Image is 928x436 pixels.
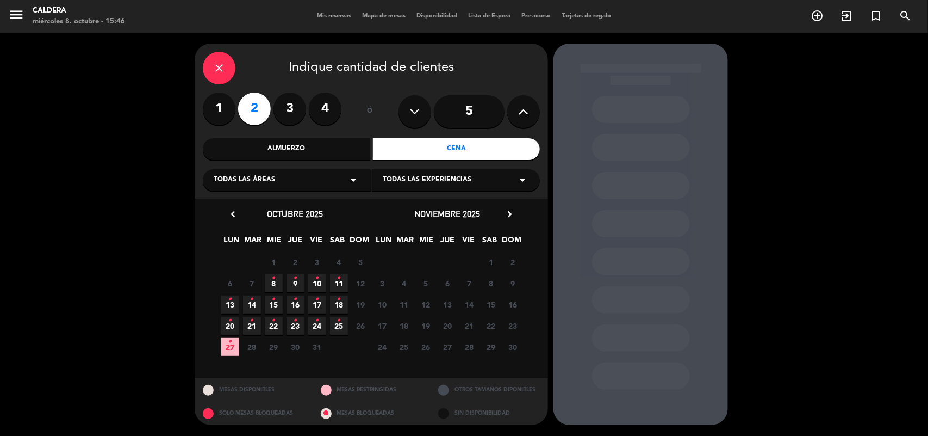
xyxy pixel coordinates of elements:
[439,274,457,292] span: 6
[352,93,388,131] div: ó
[330,253,348,271] span: 4
[439,234,457,251] span: JUE
[287,338,304,356] span: 30
[502,234,520,251] span: DOM
[373,317,391,335] span: 17
[417,317,435,335] span: 19
[460,234,478,251] span: VIE
[516,174,529,187] i: arrow_drop_down
[294,269,297,287] i: •
[504,208,515,220] i: chevron_right
[337,291,341,308] i: •
[203,52,540,84] div: Indique cantidad de clientes
[228,333,232,351] i: •
[439,317,457,335] span: 20
[430,378,548,402] div: OTROS TAMAÑOS DIPONIBLES
[214,175,275,186] span: Todas las áreas
[227,208,239,220] i: chevron_left
[899,9,912,22] i: search
[315,269,319,287] i: •
[313,402,431,425] div: MESAS BLOQUEADAS
[357,13,411,19] span: Mapa de mesas
[460,296,478,314] span: 14
[203,138,370,160] div: Almuerzo
[482,253,500,271] span: 1
[811,9,824,22] i: add_circle_outline
[330,274,348,292] span: 11
[337,269,341,287] i: •
[840,9,853,22] i: exit_to_app
[273,93,306,125] label: 3
[869,9,882,22] i: turned_in_not
[330,296,348,314] span: 18
[313,378,431,402] div: MESAS RESTRINGIDAS
[221,338,239,356] span: 27
[265,317,283,335] span: 22
[33,16,125,27] div: miércoles 8. octubre - 15:46
[482,338,500,356] span: 29
[350,234,368,251] span: DOM
[221,274,239,292] span: 6
[287,234,304,251] span: JUE
[315,312,319,329] i: •
[418,234,435,251] span: MIE
[415,208,481,219] span: noviembre 2025
[330,317,348,335] span: 25
[460,338,478,356] span: 28
[439,296,457,314] span: 13
[265,253,283,271] span: 1
[439,338,457,356] span: 27
[287,296,304,314] span: 16
[504,338,522,356] span: 30
[272,291,276,308] i: •
[373,274,391,292] span: 3
[516,13,556,19] span: Pre-acceso
[352,296,370,314] span: 19
[308,253,326,271] span: 3
[312,13,357,19] span: Mis reservas
[504,317,522,335] span: 23
[228,312,232,329] i: •
[375,234,393,251] span: LUN
[315,291,319,308] i: •
[460,274,478,292] span: 7
[243,338,261,356] span: 28
[195,402,313,425] div: SOLO MESAS BLOQUEADAS
[8,7,24,23] i: menu
[308,338,326,356] span: 31
[482,296,500,314] span: 15
[238,93,271,125] label: 2
[265,234,283,251] span: MIE
[244,234,262,251] span: MAR
[395,274,413,292] span: 4
[250,291,254,308] i: •
[195,378,313,402] div: MESAS DISPONIBLES
[417,274,435,292] span: 5
[221,317,239,335] span: 20
[33,5,125,16] div: Caldera
[460,317,478,335] span: 21
[395,338,413,356] span: 25
[223,234,241,251] span: LUN
[383,175,471,186] span: Todas las experiencias
[430,402,548,425] div: SIN DISPONIBILIDAD
[308,317,326,335] span: 24
[203,93,235,125] label: 1
[213,62,226,75] i: close
[287,317,304,335] span: 23
[556,13,616,19] span: Tarjetas de regalo
[267,208,323,219] span: octubre 2025
[272,312,276,329] i: •
[294,291,297,308] i: •
[250,312,254,329] i: •
[396,234,414,251] span: MAR
[243,296,261,314] span: 14
[481,234,499,251] span: SAB
[417,338,435,356] span: 26
[329,234,347,251] span: SAB
[308,274,326,292] span: 10
[308,296,326,314] span: 17
[265,338,283,356] span: 29
[504,274,522,292] span: 9
[482,274,500,292] span: 8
